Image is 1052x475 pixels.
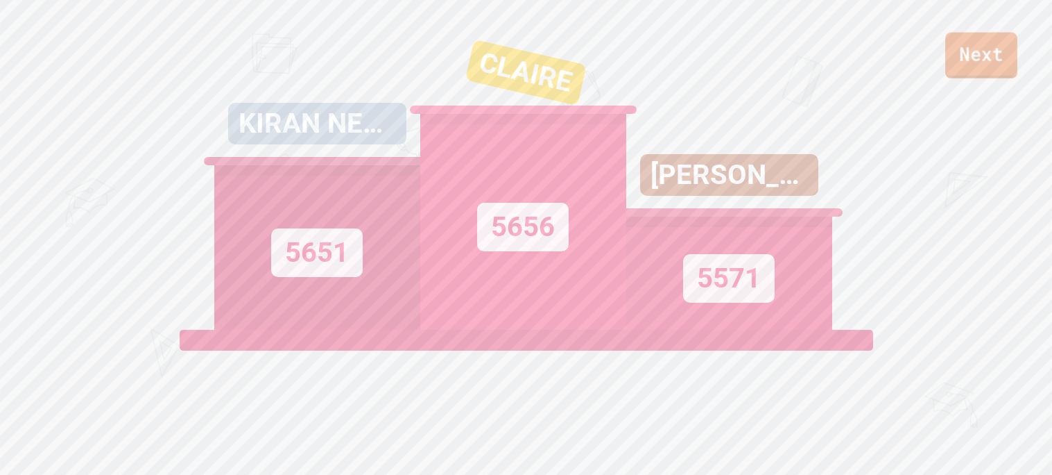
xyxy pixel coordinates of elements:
[228,103,406,144] div: KIRAN NEWYE
[465,40,586,106] div: CLAIRE
[271,228,363,277] div: 5651
[477,203,569,251] div: 5656
[683,254,775,303] div: 5571
[945,33,1017,78] a: Next
[640,154,818,196] div: [PERSON_NAME]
